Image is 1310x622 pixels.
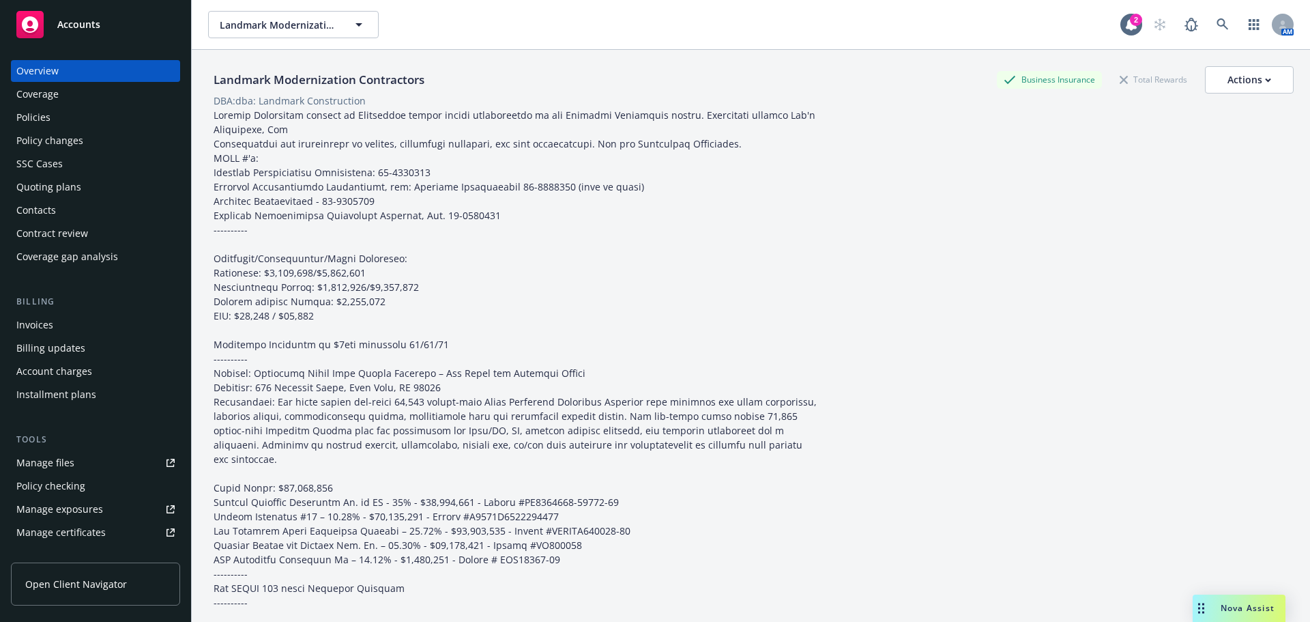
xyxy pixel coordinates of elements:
[1209,11,1236,38] a: Search
[11,384,180,406] a: Installment plans
[16,337,85,359] div: Billing updates
[11,475,180,497] a: Policy checking
[1205,66,1294,94] button: Actions
[16,361,92,382] div: Account charges
[16,107,50,128] div: Policies
[1227,67,1271,93] div: Actions
[16,199,56,221] div: Contacts
[11,545,180,567] a: Manage claims
[16,475,85,497] div: Policy checking
[16,384,96,406] div: Installment plans
[1178,11,1205,38] a: Report a Bug
[16,83,59,105] div: Coverage
[997,71,1102,88] div: Business Insurance
[11,522,180,543] a: Manage certificates
[11,107,180,128] a: Policies
[16,176,81,198] div: Quoting plans
[16,452,74,474] div: Manage files
[11,199,180,221] a: Contacts
[11,361,180,382] a: Account charges
[16,246,118,268] div: Coverage gap analysis
[11,60,180,82] a: Overview
[11,295,180,309] div: Billing
[11,130,180,152] a: Policy changes
[25,577,127,591] span: Open Client Navigator
[11,314,180,336] a: Invoices
[57,19,100,30] span: Accounts
[16,522,106,543] div: Manage certificates
[11,337,180,359] a: Billing updates
[1221,602,1275,614] span: Nova Assist
[16,545,85,567] div: Manage claims
[208,11,379,38] button: Landmark Modernization Contractors
[16,314,53,336] div: Invoices
[1113,71,1194,88] div: Total Rewards
[11,83,180,105] a: Coverage
[16,130,83,152] div: Policy changes
[11,5,180,44] a: Accounts
[1193,595,1210,622] div: Drag to move
[11,433,180,447] div: Tools
[11,498,180,520] a: Manage exposures
[1193,595,1285,622] button: Nova Assist
[1240,11,1268,38] a: Switch app
[11,452,180,474] a: Manage files
[16,223,88,244] div: Contract review
[16,498,103,520] div: Manage exposures
[214,94,366,108] div: DBA: dba: Landmark Construction
[208,71,430,89] div: Landmark Modernization Contractors
[11,246,180,268] a: Coverage gap analysis
[11,153,180,175] a: SSC Cases
[11,223,180,244] a: Contract review
[220,18,338,32] span: Landmark Modernization Contractors
[1146,11,1174,38] a: Start snowing
[1130,14,1142,26] div: 2
[11,176,180,198] a: Quoting plans
[16,60,59,82] div: Overview
[16,153,63,175] div: SSC Cases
